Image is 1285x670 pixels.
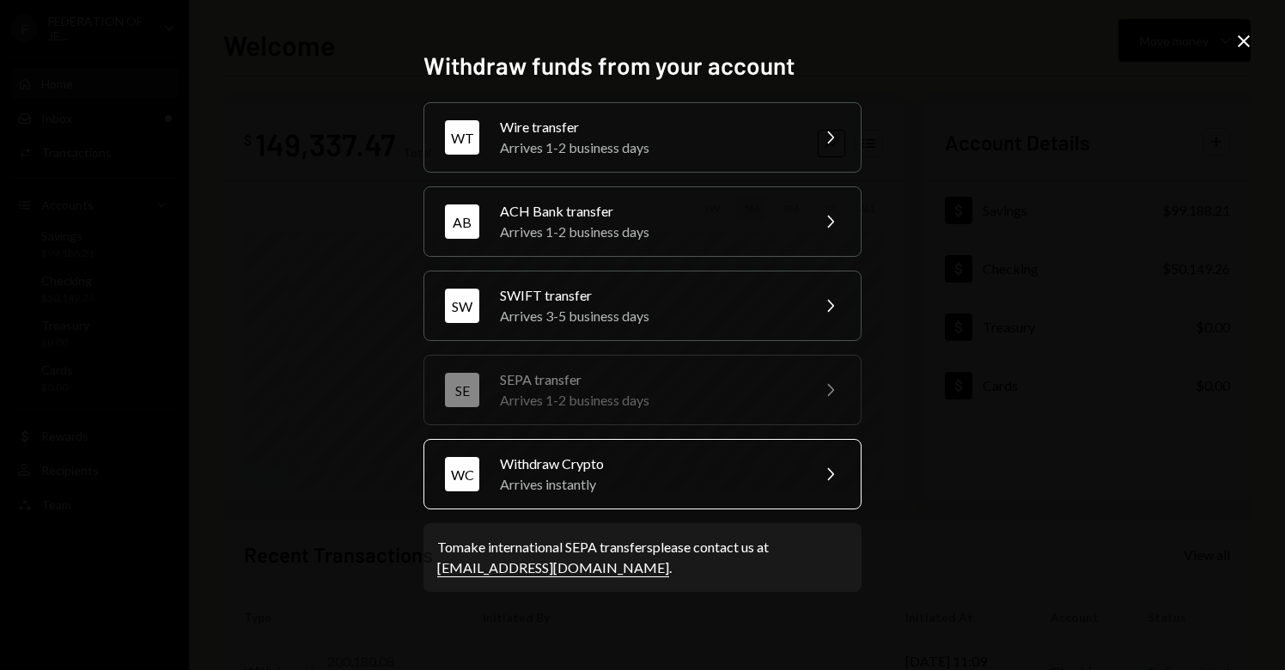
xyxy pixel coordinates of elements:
button: ABACH Bank transferArrives 1-2 business days [423,186,862,257]
div: Arrives 3-5 business days [500,306,799,326]
div: Withdraw Crypto [500,454,799,474]
div: Arrives instantly [500,474,799,495]
div: AB [445,204,479,239]
h2: Withdraw funds from your account [423,49,862,82]
a: [EMAIL_ADDRESS][DOMAIN_NAME] [437,559,669,577]
div: Wire transfer [500,117,799,137]
div: SW [445,289,479,323]
div: SWIFT transfer [500,285,799,306]
button: WTWire transferArrives 1-2 business days [423,102,862,173]
div: WC [445,457,479,491]
div: Arrives 1-2 business days [500,137,799,158]
div: Arrives 1-2 business days [500,222,799,242]
button: SWSWIFT transferArrives 3-5 business days [423,271,862,341]
div: SE [445,373,479,407]
button: WCWithdraw CryptoArrives instantly [423,439,862,509]
button: SESEPA transferArrives 1-2 business days [423,355,862,425]
div: WT [445,120,479,155]
div: To make international SEPA transfers please contact us at . [437,537,848,578]
div: Arrives 1-2 business days [500,390,799,411]
div: ACH Bank transfer [500,201,799,222]
div: SEPA transfer [500,369,799,390]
